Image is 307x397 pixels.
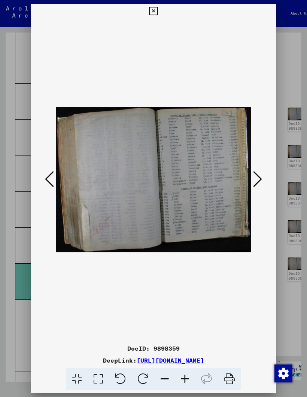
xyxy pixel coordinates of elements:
[31,344,276,353] div: DocID: 9898359
[137,357,204,364] a: [URL][DOMAIN_NAME]
[274,364,292,382] img: Change consent
[31,356,276,365] div: DeepLink:
[274,364,292,382] div: Change consent
[56,19,251,341] img: 001.jpg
